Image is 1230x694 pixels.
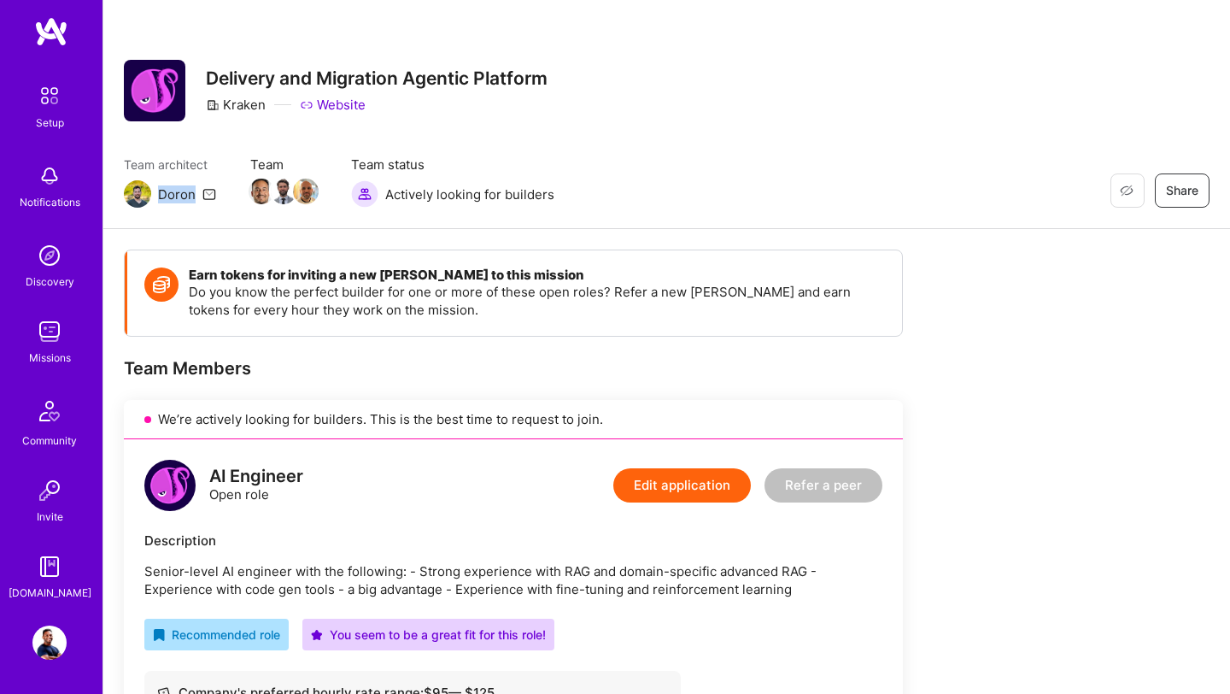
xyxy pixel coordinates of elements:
img: guide book [32,550,67,584]
div: Missions [29,349,71,367]
img: Token icon [144,268,179,302]
i: icon Mail [202,187,216,201]
div: You seem to be a great fit for this role! [311,626,546,644]
h4: Earn tokens for inviting a new [PERSON_NAME] to this mission [189,268,885,283]
img: Invite [32,473,67,508]
button: Edit application [613,468,751,503]
i: icon RecommendedBadge [153,629,165,641]
div: Recommended role [153,626,280,644]
div: AI Engineer [209,468,303,485]
p: Do you know the perfect builder for one or more of these open roles? Refer a new [PERSON_NAME] an... [189,283,885,319]
div: Doron [158,185,196,203]
span: Actively looking for builders [385,185,554,203]
img: User Avatar [32,626,67,660]
div: Notifications [20,193,80,211]
i: icon CompanyGray [206,98,220,112]
div: Team Members [124,357,903,379]
a: User Avatar [28,626,71,660]
div: Description [144,532,882,550]
a: Team Member Avatar [250,177,272,206]
span: Team status [351,156,554,173]
div: Setup [36,114,64,132]
a: Team Member Avatar [272,177,295,206]
img: bell [32,159,67,193]
div: We’re actively looking for builders. This is the best time to request to join. [124,400,903,439]
i: icon EyeClosed [1120,184,1133,197]
span: Team [250,156,317,173]
div: Open role [209,468,303,503]
img: setup [32,78,67,114]
div: Invite [37,508,63,526]
img: Actively looking for builders [351,180,378,208]
img: Team Member Avatar [293,179,319,204]
img: Community [29,391,70,432]
span: Share [1166,182,1198,199]
div: Kraken [206,96,266,114]
div: Discovery [26,273,74,291]
h3: Delivery and Migration Agentic Platform [206,68,548,89]
span: Team architect [124,156,216,173]
div: Community [22,432,77,450]
div: [DOMAIN_NAME] [9,584,91,602]
img: logo [34,16,68,47]
img: discovery [32,238,67,273]
img: Team Member Avatar [271,179,296,204]
a: Team Member Avatar [295,177,317,206]
a: Website [300,96,366,114]
p: Senior-level AI engineer with the following: - Strong experience with RAG and domain-specific adv... [144,562,882,598]
img: Company Logo [124,60,185,121]
button: Refer a peer [764,468,882,503]
button: Share [1155,173,1209,208]
img: Team Member Avatar [249,179,274,204]
i: icon PurpleStar [311,629,323,641]
img: logo [144,460,196,511]
img: teamwork [32,315,67,349]
img: Team Architect [124,180,151,208]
